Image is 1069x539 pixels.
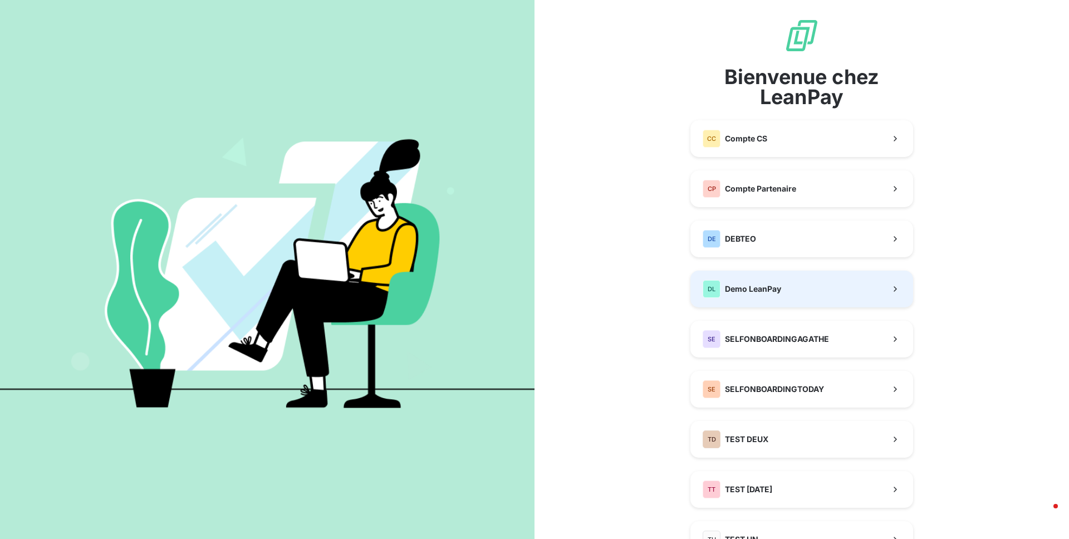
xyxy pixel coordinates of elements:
[703,380,720,398] div: SE
[703,130,720,148] div: CC
[703,330,720,348] div: SE
[725,434,768,445] span: TEST DEUX
[690,271,913,307] button: DLDemo LeanPay
[690,67,913,107] span: Bienvenue chez LeanPay
[703,180,720,198] div: CP
[703,430,720,448] div: TD
[725,484,772,495] span: TEST [DATE]
[703,280,720,298] div: DL
[725,183,796,194] span: Compte Partenaire
[725,133,767,144] span: Compte CS
[690,170,913,207] button: CPCompte Partenaire
[725,233,756,244] span: DEBTEO
[690,120,913,157] button: CCCompte CS
[690,220,913,257] button: DEDEBTEO
[725,384,824,395] span: SELFONBOARDINGTODAY
[703,481,720,498] div: TT
[703,230,720,248] div: DE
[1031,501,1058,528] iframe: Intercom live chat
[725,283,781,295] span: Demo LeanPay
[690,421,913,458] button: TDTEST DEUX
[690,471,913,508] button: TTTEST [DATE]
[690,371,913,408] button: SESELFONBOARDINGTODAY
[725,334,829,345] span: SELFONBOARDINGAGATHE
[784,18,820,53] img: logo sigle
[690,321,913,357] button: SESELFONBOARDINGAGATHE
